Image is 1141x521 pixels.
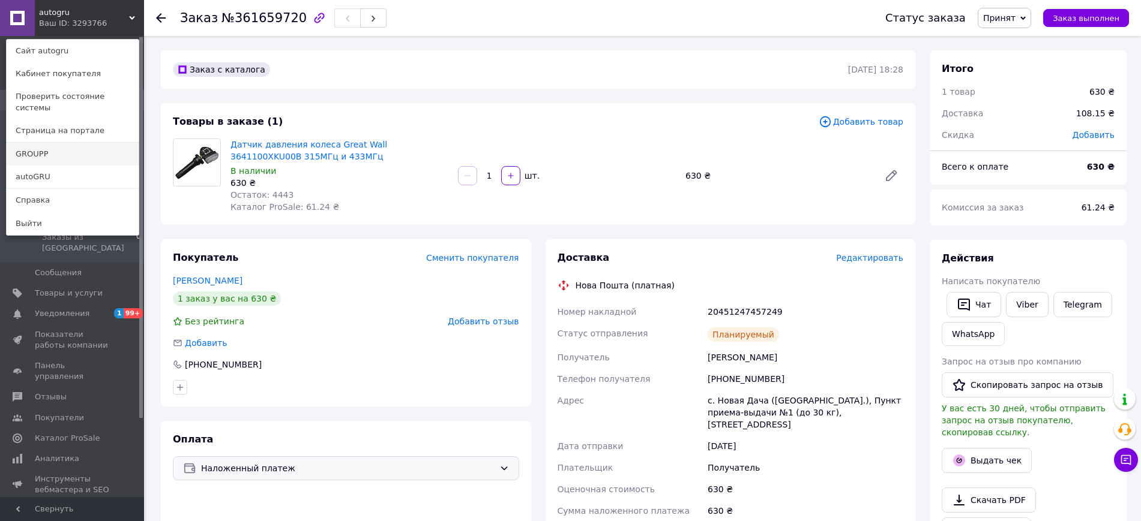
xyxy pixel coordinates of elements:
[185,338,227,348] span: Добавить
[35,391,67,402] span: Отзывы
[7,40,139,62] a: Сайт autogru
[1053,14,1119,23] span: Заказ выполнен
[156,12,166,24] div: Вернуться назад
[180,11,218,25] span: Заказ
[947,292,1001,317] button: Чат
[522,170,541,182] div: шт.
[558,463,613,472] span: Плательщик
[558,441,624,451] span: Дата отправки
[1069,100,1122,127] div: 108.15 ₴
[230,177,448,189] div: 630 ₴
[35,267,82,278] span: Сообщения
[7,143,139,165] a: GROUPP
[7,165,139,188] a: autoGRU
[1053,292,1112,317] a: Telegram
[942,162,1008,171] span: Всего к оплате
[230,190,294,200] span: Остаток: 4443
[114,308,124,318] span: 1
[184,359,263,371] div: [PHONE_NUMBER]
[173,62,270,77] div: Заказ с каталога
[124,308,143,318] span: 99+
[1114,448,1138,472] button: Чат с покупателем
[558,506,690,516] span: Сумма наложенного платежа
[705,457,906,478] div: Получатель
[7,189,139,212] a: Справка
[705,301,906,323] div: 20451247457249
[705,390,906,435] div: с. Новая Дача ([GEOGRAPHIC_DATA].), Пункт приема-выдачи №1 (до 30 кг), [STREET_ADDRESS]
[1073,130,1115,140] span: Добавить
[942,252,994,264] span: Действия
[173,252,238,263] span: Покупатель
[7,62,139,85] a: Кабинет покупателя
[35,308,89,319] span: Уведомления
[201,462,495,475] span: Наложенный платеж
[705,478,906,500] div: 630 ₴
[35,433,100,444] span: Каталог ProSale
[983,13,1016,23] span: Принят
[35,329,111,351] span: Показатели работы компании
[942,403,1106,437] span: У вас есть 30 дней, чтобы отправить запрос на отзыв покупателю, скопировав ссылку.
[173,433,213,445] span: Оплата
[558,374,651,384] span: Телефон получателя
[1089,86,1115,98] div: 630 ₴
[942,203,1024,212] span: Комиссия за заказ
[185,317,244,326] span: Без рейтинга
[221,11,307,25] span: №361659720
[942,276,1040,286] span: Написать покупателю
[942,448,1032,473] button: Выдать чек
[136,232,140,254] span: 0
[705,368,906,390] div: [PHONE_NUMBER]
[1006,292,1048,317] a: Viber
[173,276,242,285] a: [PERSON_NAME]
[230,202,339,212] span: Каталог ProSale: 61.24 ₴
[942,87,975,97] span: 1 товар
[942,357,1082,366] span: Запрос на отзыв про компанию
[885,12,966,24] div: Статус заказа
[558,252,610,263] span: Доставка
[819,115,903,128] span: Добавить товар
[7,85,139,119] a: Проверить состояние системы
[558,484,655,494] span: Оценочная стоимость
[230,140,387,161] a: Датчик давления колеса Great Wall 3641100XKU00B 315МГц и 433МГц
[836,253,903,263] span: Редактировать
[558,307,637,317] span: Номер накладной
[879,164,903,188] a: Редактировать
[942,322,1005,346] a: WhatsApp
[705,347,906,368] div: [PERSON_NAME]
[448,317,519,326] span: Добавить отзыв
[942,109,983,118] span: Доставка
[7,119,139,142] a: Страница на портале
[39,7,129,18] span: autogru
[42,232,136,254] span: Заказы из [GEOGRAPHIC_DATA]
[35,288,103,299] span: Товары и услуги
[39,18,89,29] div: Ваш ID: 3293766
[35,453,79,464] span: Аналитика
[942,130,974,140] span: Скидка
[558,329,648,338] span: Статус отправления
[35,360,111,382] span: Панель управления
[848,65,903,74] time: [DATE] 18:28
[705,435,906,457] div: [DATE]
[942,372,1113,397] button: Скопировать запрос на отзыв
[1082,203,1115,212] span: 61.24 ₴
[558,353,610,362] span: Получатель
[1043,9,1129,27] button: Заказ выполнен
[173,145,220,180] img: Датчик давления колеса Great Wall 3641100XKU00B 315МГц и 433МГц
[426,253,519,263] span: Сменить покупателя
[942,487,1036,513] a: Скачать PDF
[558,396,584,405] span: Адрес
[1087,162,1115,171] b: 630 ₴
[573,279,678,291] div: Нова Пошта (платная)
[942,63,974,74] span: Итого
[35,474,111,495] span: Инструменты вебмастера и SEO
[681,167,875,184] div: 630 ₴
[173,291,281,306] div: 1 заказ у вас на 630 ₴
[7,212,139,235] a: Выйти
[35,412,84,423] span: Покупатели
[173,116,283,127] span: Товары в заказе (1)
[230,166,276,176] span: В наличии
[708,327,779,342] div: Планируемый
